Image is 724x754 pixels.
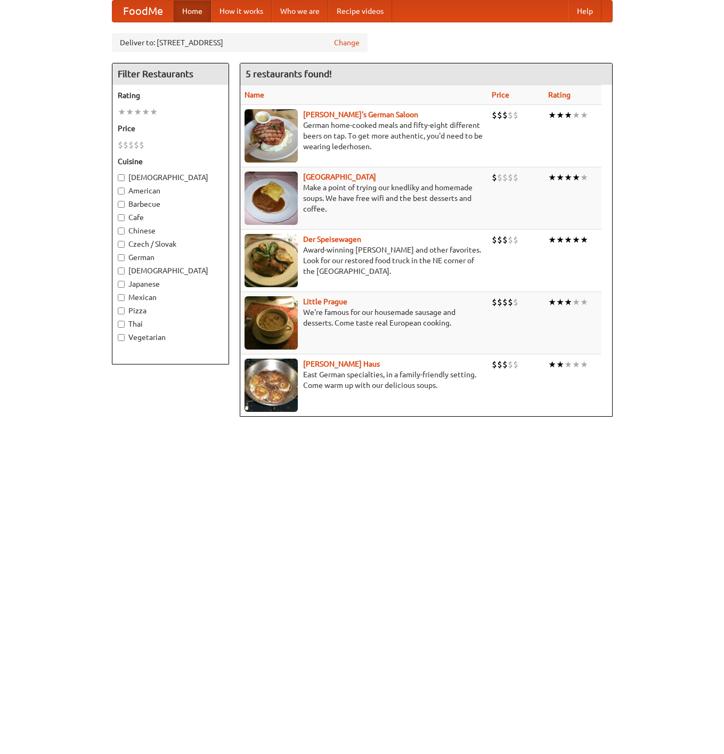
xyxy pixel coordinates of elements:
[245,120,483,152] p: German home-cooked meals and fifty-eight different beers on tap. To get more authentic, you'd nee...
[245,245,483,277] p: Award-winning [PERSON_NAME] and other favorites. Look for our restored food truck in the NE corne...
[245,359,298,412] img: kohlhaus.jpg
[118,106,126,118] li: ★
[556,296,564,308] li: ★
[564,172,572,183] li: ★
[497,296,502,308] li: $
[118,172,223,183] label: [DEMOGRAPHIC_DATA]
[508,234,513,246] li: $
[118,279,223,289] label: Japanese
[246,69,332,79] ng-pluralize: 5 restaurants found!
[580,359,588,370] li: ★
[502,296,508,308] li: $
[118,228,125,234] input: Chinese
[272,1,328,22] a: Who we are
[492,359,497,370] li: $
[568,1,601,22] a: Help
[556,109,564,121] li: ★
[118,156,223,167] h5: Cuisine
[303,297,347,306] a: Little Prague
[150,106,158,118] li: ★
[508,109,513,121] li: $
[492,109,497,121] li: $
[118,199,223,209] label: Barbecue
[556,234,564,246] li: ★
[492,91,509,99] a: Price
[548,109,556,121] li: ★
[548,359,556,370] li: ★
[502,172,508,183] li: $
[118,254,125,261] input: German
[118,188,125,194] input: American
[118,90,223,101] h5: Rating
[497,234,502,246] li: $
[580,234,588,246] li: ★
[513,172,518,183] li: $
[118,267,125,274] input: [DEMOGRAPHIC_DATA]
[497,172,502,183] li: $
[513,234,518,246] li: $
[245,234,298,287] img: speisewagen.jpg
[572,359,580,370] li: ★
[492,296,497,308] li: $
[580,109,588,121] li: ★
[572,109,580,121] li: ★
[572,296,580,308] li: ★
[245,296,298,350] img: littleprague.jpg
[303,360,380,368] a: [PERSON_NAME] Haus
[245,91,264,99] a: Name
[497,109,502,121] li: $
[128,139,134,151] li: $
[118,123,223,134] h5: Price
[118,252,223,263] label: German
[502,359,508,370] li: $
[134,106,142,118] li: ★
[118,307,125,314] input: Pizza
[580,172,588,183] li: ★
[548,91,571,99] a: Rating
[580,296,588,308] li: ★
[328,1,392,22] a: Recipe videos
[112,1,174,22] a: FoodMe
[112,63,229,85] h4: Filter Restaurants
[572,234,580,246] li: ★
[134,139,139,151] li: $
[564,359,572,370] li: ★
[118,201,125,208] input: Barbecue
[118,334,125,341] input: Vegetarian
[174,1,211,22] a: Home
[112,33,368,52] div: Deliver to: [STREET_ADDRESS]
[513,296,518,308] li: $
[572,172,580,183] li: ★
[497,359,502,370] li: $
[118,185,223,196] label: American
[334,37,360,48] a: Change
[118,294,125,301] input: Mexican
[245,307,483,328] p: We're famous for our housemade sausage and desserts. Come taste real European cooking.
[548,234,556,246] li: ★
[118,225,223,236] label: Chinese
[564,234,572,246] li: ★
[118,239,223,249] label: Czech / Slovak
[303,235,361,244] a: Der Speisewagen
[139,139,144,151] li: $
[245,369,483,391] p: East German specialties, in a family-friendly setting. Come warm up with our delicious soups.
[303,110,418,119] a: [PERSON_NAME]'s German Saloon
[508,172,513,183] li: $
[502,109,508,121] li: $
[118,214,125,221] input: Cafe
[123,139,128,151] li: $
[118,321,125,328] input: Thai
[564,296,572,308] li: ★
[118,212,223,223] label: Cafe
[508,296,513,308] li: $
[118,139,123,151] li: $
[303,173,376,181] a: [GEOGRAPHIC_DATA]
[492,234,497,246] li: $
[126,106,134,118] li: ★
[548,296,556,308] li: ★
